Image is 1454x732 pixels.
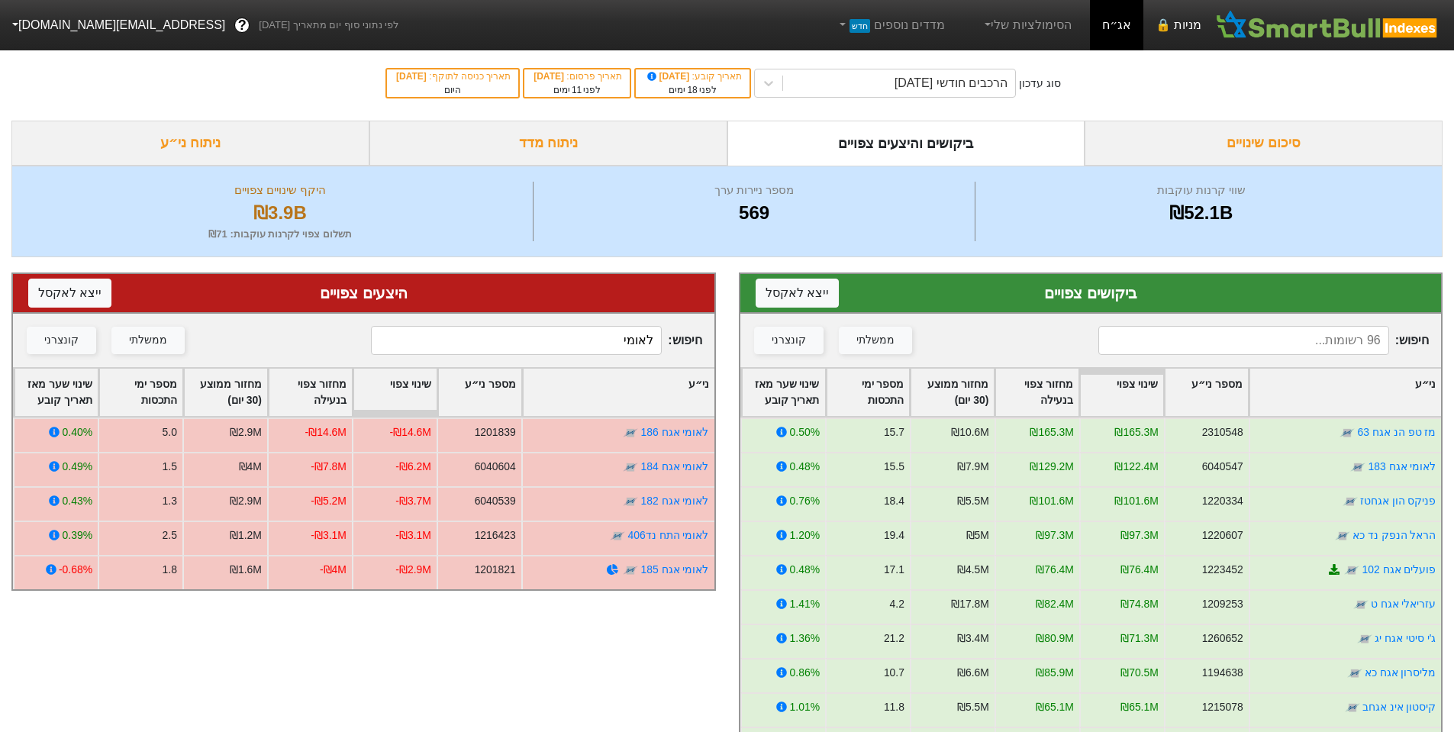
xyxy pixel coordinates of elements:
div: 2.5 [163,527,177,543]
img: tase link [1334,528,1349,543]
div: 15.7 [883,424,904,440]
button: ייצא לאקסל [756,279,839,308]
div: 17.1 [883,562,904,578]
div: 569 [537,199,972,227]
div: ₪65.1M [1036,699,1074,715]
img: tase link [1346,666,1362,681]
span: חיפוש : [371,326,701,355]
div: 6040547 [1201,459,1243,475]
div: מספר ניירות ערך [537,182,972,199]
div: ₪4.5M [956,562,988,578]
div: תשלום צפוי לקרנות עוקבות : ₪71 [31,227,529,242]
div: 10.7 [883,665,904,681]
div: ₪165.3M [1030,424,1073,440]
div: ₪4M [239,459,262,475]
span: היום [444,85,461,95]
button: קונצרני [754,327,824,354]
div: 4.2 [889,596,904,612]
div: 1215078 [1201,699,1243,715]
div: -₪3.7M [395,493,431,509]
div: ממשלתי [129,332,167,349]
div: ₪52.1B [979,199,1423,227]
div: ₪3.9B [31,199,529,227]
div: Toggle SortBy [827,369,910,416]
div: 0.39% [63,527,92,543]
div: קונצרני [772,332,806,349]
div: Toggle SortBy [99,369,182,416]
div: 1.20% [789,527,819,543]
div: -0.68% [59,562,92,578]
a: לאומי אגח 186 [641,426,709,438]
a: פועלים אגח 102 [1362,563,1436,576]
img: tase link [1350,460,1365,475]
div: Toggle SortBy [523,369,714,416]
div: ₪76.4M [1120,562,1159,578]
img: tase link [623,494,638,509]
a: עזריאלי אגח ט [1370,598,1436,610]
div: ₪101.6M [1030,493,1073,509]
span: לפי נתוני סוף יום מתאריך [DATE] [259,18,398,33]
img: tase link [1352,597,1368,612]
div: ₪5M [966,527,988,543]
div: 1.01% [789,699,819,715]
a: מליסרון אגח כא [1364,666,1436,679]
div: ₪2.9M [230,424,262,440]
div: ₪1.2M [230,527,262,543]
div: ₪129.2M [1030,459,1073,475]
div: ניתוח ני״ע [11,121,369,166]
div: 0.40% [63,424,92,440]
div: 15.5 [883,459,904,475]
div: 0.49% [63,459,92,475]
div: Toggle SortBy [269,369,352,416]
img: tase link [610,528,625,543]
div: Toggle SortBy [1249,369,1441,416]
span: [DATE] [645,71,692,82]
div: 1194638 [1201,665,1243,681]
div: סיכום שינויים [1085,121,1443,166]
a: קיסטון אינ אגחב [1362,701,1436,713]
div: Toggle SortBy [438,369,521,416]
button: קונצרני [27,327,96,354]
div: 1220334 [1201,493,1243,509]
div: סוג עדכון [1019,76,1061,92]
div: 21.2 [883,630,904,647]
div: ממשלתי [856,332,895,349]
div: -₪14.6M [390,424,431,440]
div: -₪6.2M [395,459,431,475]
span: 11 [572,85,582,95]
div: Toggle SortBy [995,369,1078,416]
div: ביקושים צפויים [756,282,1427,305]
div: 6040604 [475,459,516,475]
div: 6040539 [475,493,516,509]
div: תאריך קובע : [643,69,742,83]
div: ₪71.3M [1120,630,1159,647]
a: פניקס הון אגחטז [1359,495,1436,507]
a: הראל הנפק נד כא [1352,529,1436,541]
a: מדדים נוספיםחדש [830,10,951,40]
div: שווי קרנות עוקבות [979,182,1423,199]
a: מז טפ הנ אגח 63 [1357,426,1436,438]
div: 1260652 [1201,630,1243,647]
img: SmartBull [1214,10,1442,40]
div: ₪1.6M [230,562,262,578]
div: -₪2.9M [395,562,431,578]
div: 1216423 [475,527,516,543]
div: 1.3 [163,493,177,509]
div: 0.48% [789,562,819,578]
div: Toggle SortBy [353,369,437,416]
div: 1209253 [1201,596,1243,612]
span: [DATE] [396,71,429,82]
div: Toggle SortBy [184,369,267,416]
div: 18.4 [883,493,904,509]
div: 1201821 [475,562,516,578]
span: [DATE] [534,71,566,82]
div: Toggle SortBy [911,369,994,416]
div: לפני ימים [532,83,622,97]
div: -₪5.2M [311,493,347,509]
div: 11.8 [883,699,904,715]
div: -₪3.1M [311,527,347,543]
div: 1.41% [789,596,819,612]
div: ₪10.6M [951,424,989,440]
div: -₪4M [320,562,347,578]
div: 0.76% [789,493,819,509]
